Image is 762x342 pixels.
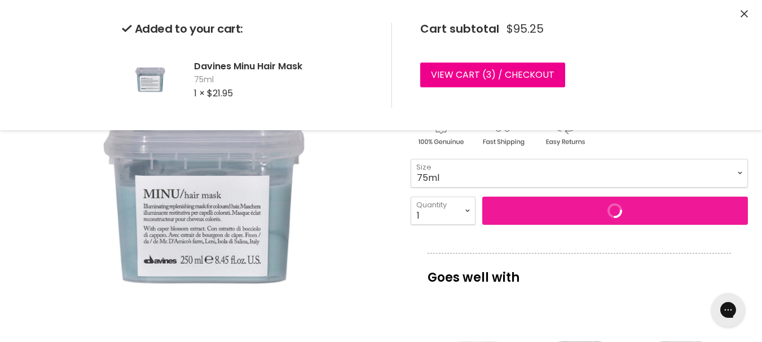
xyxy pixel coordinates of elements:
[741,8,748,20] button: Close
[207,87,233,100] span: $21.95
[194,87,205,100] span: 1 ×
[473,113,532,148] img: shipping.gif
[194,60,373,72] h2: Davines Minu Hair Mask
[122,23,373,35] h2: Added to your cart:
[506,23,544,35] span: $95.25
[411,197,475,225] select: Quantity
[535,113,594,148] img: returns.gif
[420,21,499,37] span: Cart subtotal
[486,68,491,81] span: 3
[411,113,470,148] img: genuine.gif
[428,253,731,290] p: Goes well with
[122,51,178,108] img: Davines Minu Hair Mask
[706,289,751,331] iframe: Gorgias live chat messenger
[420,63,565,87] a: View cart (3) / Checkout
[194,74,373,86] span: 75ml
